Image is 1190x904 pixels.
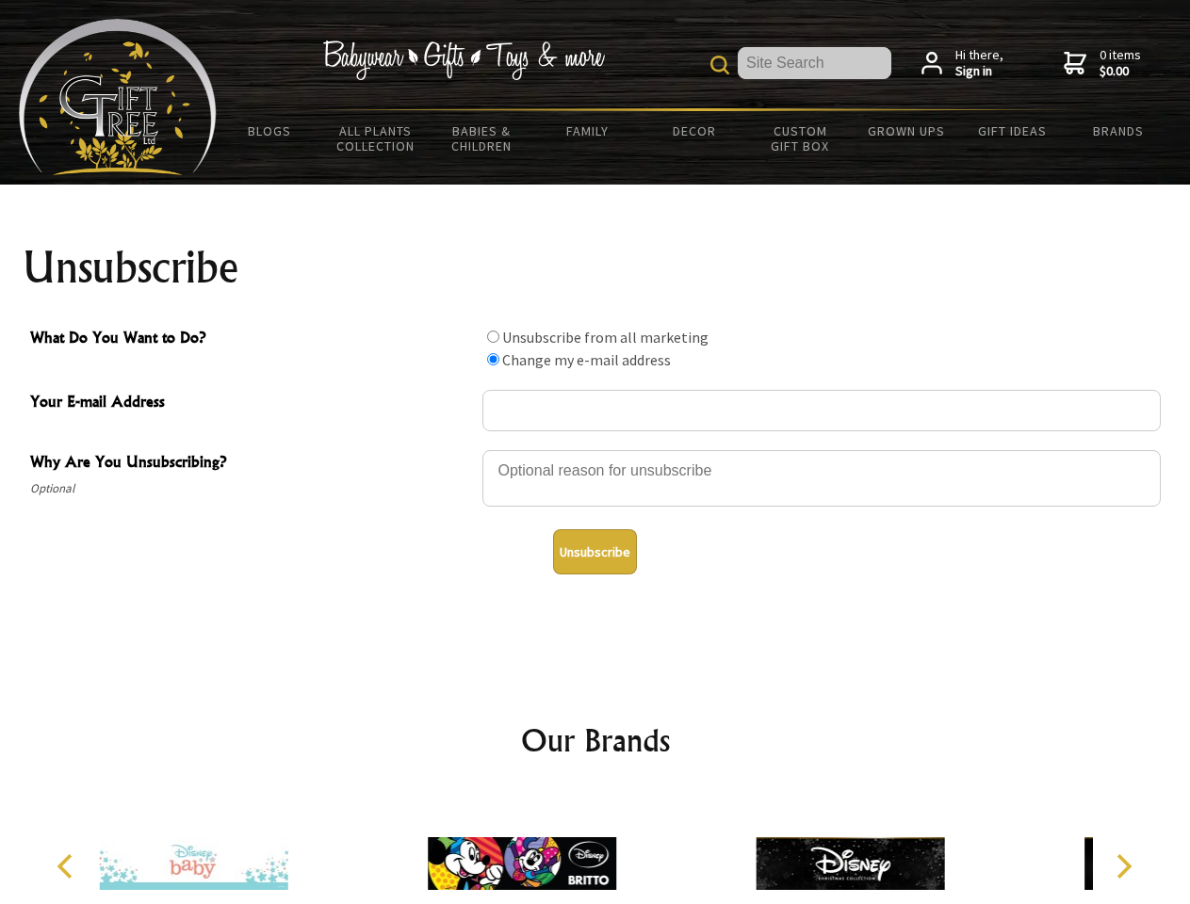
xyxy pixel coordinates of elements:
[1100,63,1141,80] strong: $0.00
[955,63,1003,80] strong: Sign in
[487,353,499,365] input: What Do You Want to Do?
[30,477,473,500] span: Optional
[959,111,1066,151] a: Gift Ideas
[30,326,473,353] span: What Do You Want to Do?
[487,331,499,343] input: What Do You Want to Do?
[553,529,637,574] button: Unsubscribe
[535,111,642,151] a: Family
[30,390,473,417] span: Your E-mail Address
[1064,47,1141,80] a: 0 items$0.00
[1100,46,1141,80] span: 0 items
[1102,846,1144,887] button: Next
[23,245,1168,290] h1: Unsubscribe
[710,56,729,74] img: product search
[502,350,671,369] label: Change my e-mail address
[30,450,473,477] span: Why Are You Unsubscribing?
[747,111,854,166] a: Custom Gift Box
[47,846,89,887] button: Previous
[921,47,1003,80] a: Hi there,Sign in
[429,111,535,166] a: Babies & Children
[323,111,430,166] a: All Plants Collection
[482,390,1161,431] input: Your E-mail Address
[955,47,1003,80] span: Hi there,
[1066,111,1172,151] a: Brands
[322,40,605,80] img: Babywear - Gifts - Toys & more
[217,111,323,151] a: BLOGS
[38,718,1153,763] h2: Our Brands
[641,111,747,151] a: Decor
[19,19,217,175] img: Babyware - Gifts - Toys and more...
[853,111,959,151] a: Grown Ups
[482,450,1161,507] textarea: Why Are You Unsubscribing?
[502,328,709,347] label: Unsubscribe from all marketing
[738,47,891,79] input: Site Search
